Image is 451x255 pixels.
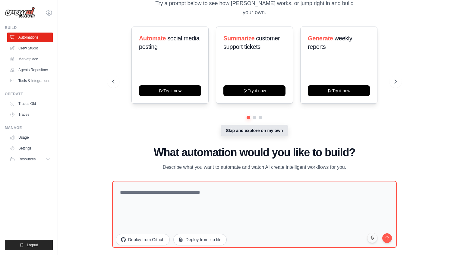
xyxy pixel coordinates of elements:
span: social media posting [139,35,200,50]
button: Resources [7,154,53,164]
a: Marketplace [7,54,53,64]
div: Build [5,25,53,30]
a: Usage [7,133,53,142]
a: Settings [7,143,53,153]
a: Tools & Integrations [7,76,53,86]
span: Resources [18,157,36,162]
a: Traces Old [7,99,53,109]
button: Deploy from Github [116,234,170,245]
button: Try it now [139,85,201,96]
span: Summarize [223,35,254,42]
span: Generate [308,35,333,42]
a: Agents Repository [7,65,53,75]
button: Skip and explore on my own [221,125,288,136]
span: weekly reports [308,35,352,50]
a: Traces [7,110,53,119]
p: Describe what you want to automate and watch AI create intelligent workflows for you. [153,163,356,171]
span: Logout [27,243,38,247]
button: Try it now [223,85,285,96]
button: Logout [5,240,53,250]
div: Manage [5,125,53,130]
a: Crew Studio [7,43,53,53]
span: customer support tickets [223,35,280,50]
a: Automations [7,33,53,42]
h1: What automation would you like to build? [112,146,397,159]
button: Deploy from zip file [173,234,227,245]
span: Automate [139,35,166,42]
img: Logo [5,7,35,19]
button: Try it now [308,85,370,96]
div: Operate [5,92,53,96]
